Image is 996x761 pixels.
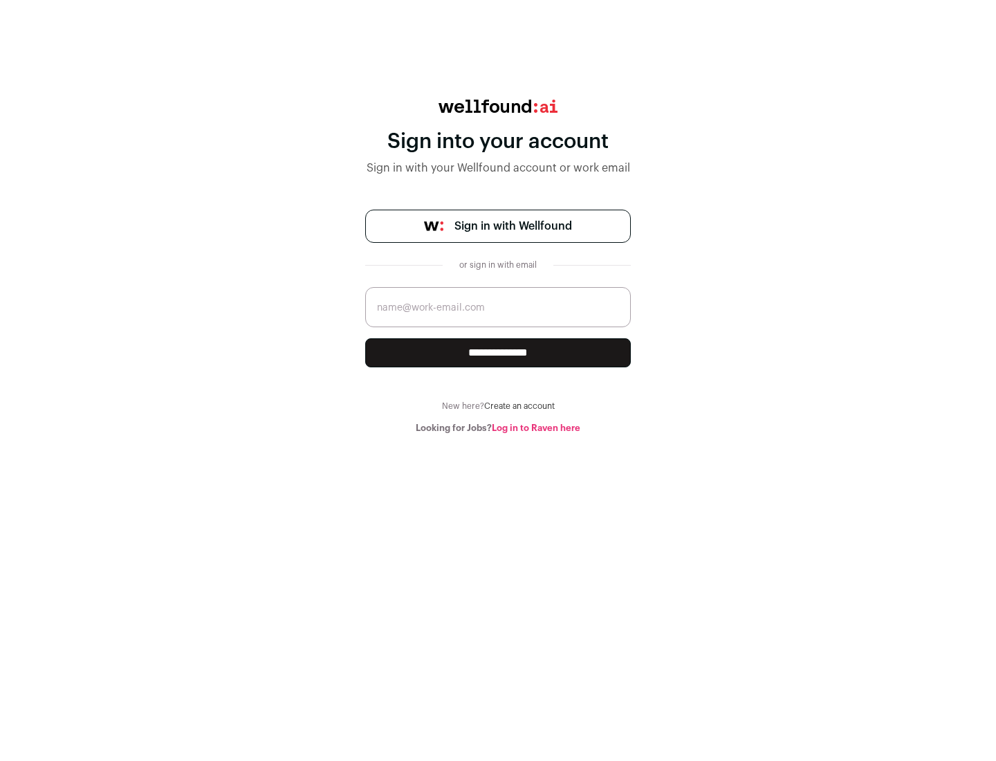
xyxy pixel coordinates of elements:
[365,287,631,327] input: name@work-email.com
[365,160,631,176] div: Sign in with your Wellfound account or work email
[365,423,631,434] div: Looking for Jobs?
[439,100,557,113] img: wellfound:ai
[454,218,572,235] span: Sign in with Wellfound
[484,402,555,410] a: Create an account
[424,221,443,231] img: wellfound-symbol-flush-black-fb3c872781a75f747ccb3a119075da62bfe97bd399995f84a933054e44a575c4.png
[365,401,631,412] div: New here?
[492,423,580,432] a: Log in to Raven here
[365,210,631,243] a: Sign in with Wellfound
[365,129,631,154] div: Sign into your account
[454,259,542,271] div: or sign in with email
